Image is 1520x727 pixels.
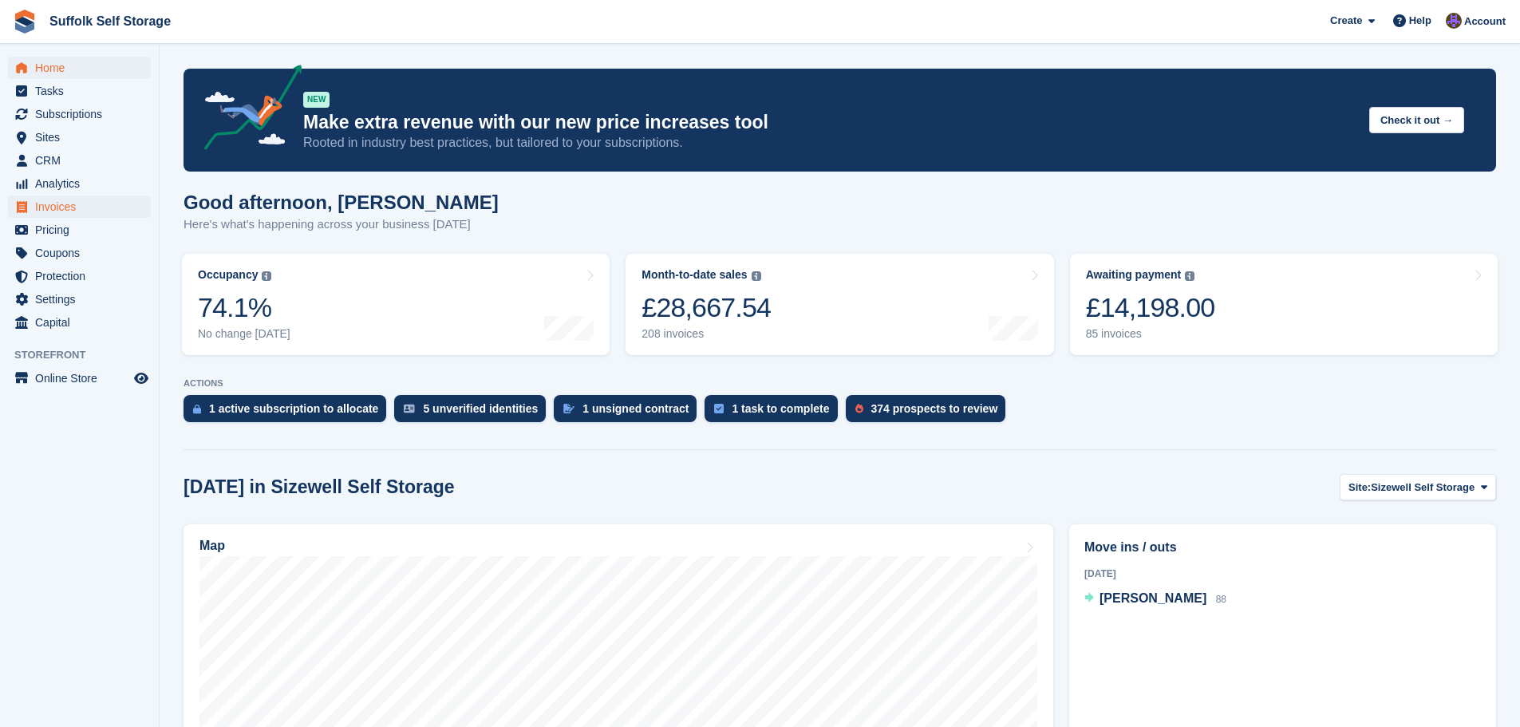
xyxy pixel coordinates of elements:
a: 1 active subscription to allocate [184,395,394,430]
div: 374 prospects to review [871,402,998,415]
a: menu [8,57,151,79]
span: [PERSON_NAME] [1100,591,1206,605]
div: £14,198.00 [1086,291,1215,324]
img: Emma [1446,13,1462,29]
span: Online Store [35,367,131,389]
span: Help [1409,13,1431,29]
div: 1 unsigned contract [582,402,689,415]
a: menu [8,265,151,287]
a: menu [8,288,151,310]
div: 85 invoices [1086,327,1215,341]
img: verify_identity-adf6edd0f0f0b5bbfe63781bf79b02c33cf7c696d77639b501bdc392416b5a36.svg [404,404,415,413]
img: contract_signature_icon-13c848040528278c33f63329250d36e43548de30e8caae1d1a13099fd9432cc5.svg [563,404,574,413]
span: Sites [35,126,131,148]
div: 208 invoices [642,327,771,341]
img: price-adjustments-announcement-icon-8257ccfd72463d97f412b2fc003d46551f7dbcb40ab6d574587a9cd5c0d94... [191,65,302,156]
a: 1 task to complete [705,395,845,430]
a: Preview store [132,369,151,388]
span: 88 [1216,594,1226,605]
span: Coupons [35,242,131,264]
span: Analytics [35,172,131,195]
p: ACTIONS [184,378,1496,389]
a: menu [8,219,151,241]
div: Occupancy [198,268,258,282]
img: prospect-51fa495bee0391a8d652442698ab0144808aea92771e9ea1ae160a38d050c398.svg [855,404,863,413]
span: Site: [1348,480,1371,496]
a: 5 unverified identities [394,395,554,430]
h2: Move ins / outs [1084,538,1481,557]
a: menu [8,172,151,195]
div: Awaiting payment [1086,268,1182,282]
span: Capital [35,311,131,334]
a: menu [8,103,151,125]
span: Create [1330,13,1362,29]
a: [PERSON_NAME] 88 [1084,589,1226,610]
div: Month-to-date sales [642,268,747,282]
p: Rooted in industry best practices, but tailored to your subscriptions. [303,134,1356,152]
a: menu [8,196,151,218]
div: 1 active subscription to allocate [209,402,378,415]
img: active_subscription_to_allocate_icon-d502201f5373d7db506a760aba3b589e785aa758c864c3986d89f69b8ff3... [193,404,201,414]
span: Protection [35,265,131,287]
span: Home [35,57,131,79]
a: Month-to-date sales £28,667.54 208 invoices [626,254,1053,355]
div: £28,667.54 [642,291,771,324]
span: Account [1464,14,1506,30]
span: Storefront [14,347,159,363]
h2: Map [199,539,225,553]
a: menu [8,242,151,264]
div: 74.1% [198,291,290,324]
span: CRM [35,149,131,172]
p: Here's what's happening across your business [DATE] [184,215,499,234]
a: Awaiting payment £14,198.00 85 invoices [1070,254,1498,355]
a: menu [8,311,151,334]
img: stora-icon-8386f47178a22dfd0bd8f6a31ec36ba5ce8667c1dd55bd0f319d3a0aa187defe.svg [13,10,37,34]
div: 5 unverified identities [423,402,538,415]
a: menu [8,80,151,102]
p: Make extra revenue with our new price increases tool [303,111,1356,134]
div: 1 task to complete [732,402,829,415]
div: No change [DATE] [198,327,290,341]
span: Tasks [35,80,131,102]
span: Invoices [35,196,131,218]
span: Pricing [35,219,131,241]
a: Occupancy 74.1% No change [DATE] [182,254,610,355]
span: Sizewell Self Storage [1371,480,1475,496]
a: menu [8,367,151,389]
img: task-75834270c22a3079a89374b754ae025e5fb1db73e45f91037f5363f120a921f8.svg [714,404,724,413]
div: NEW [303,92,330,108]
span: Settings [35,288,131,310]
a: 374 prospects to review [846,395,1014,430]
div: [DATE] [1084,567,1481,581]
img: icon-info-grey-7440780725fd019a000dd9b08b2336e03edf1995a4989e88bcd33f0948082b44.svg [262,271,271,281]
a: 1 unsigned contract [554,395,705,430]
button: Site: Sizewell Self Storage [1340,474,1496,500]
button: Check it out → [1369,107,1464,133]
h1: Good afternoon, [PERSON_NAME] [184,192,499,213]
img: icon-info-grey-7440780725fd019a000dd9b08b2336e03edf1995a4989e88bcd33f0948082b44.svg [1185,271,1194,281]
span: Subscriptions [35,103,131,125]
img: icon-info-grey-7440780725fd019a000dd9b08b2336e03edf1995a4989e88bcd33f0948082b44.svg [752,271,761,281]
a: Suffolk Self Storage [43,8,177,34]
a: menu [8,149,151,172]
h2: [DATE] in Sizewell Self Storage [184,476,455,498]
a: menu [8,126,151,148]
